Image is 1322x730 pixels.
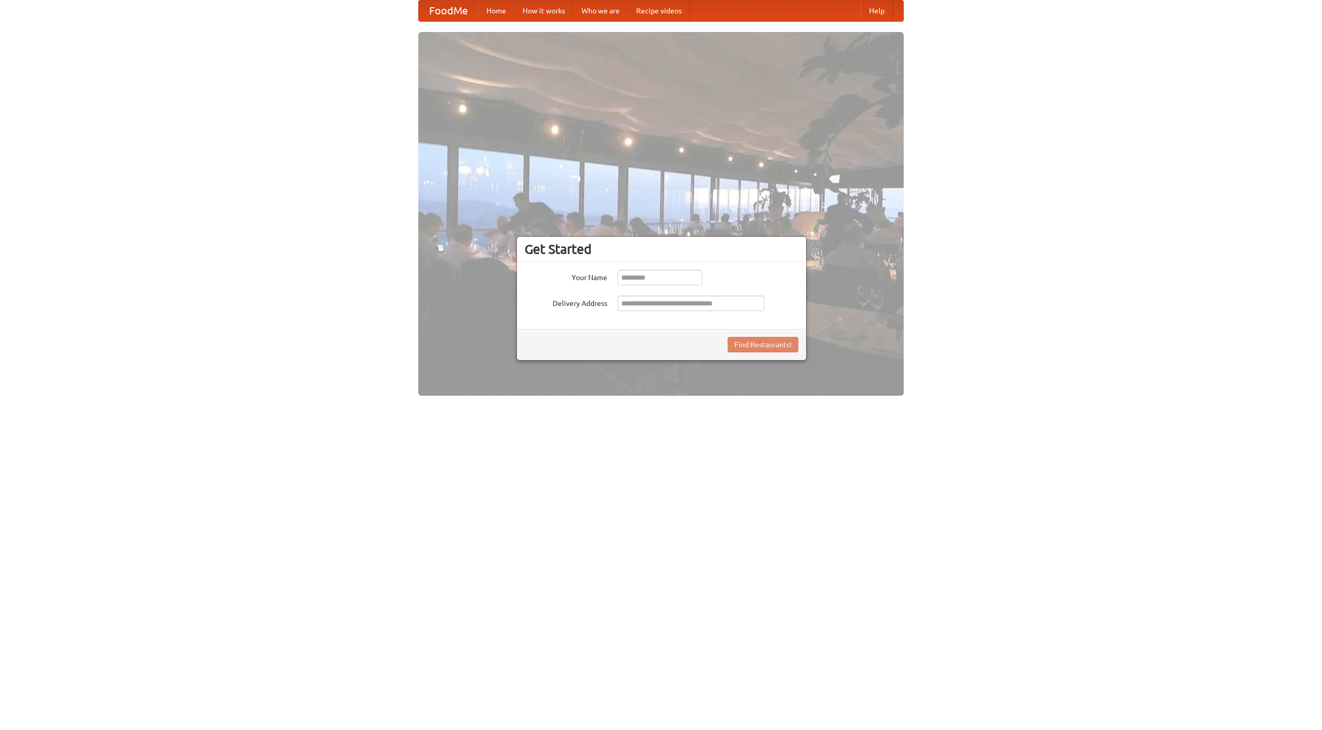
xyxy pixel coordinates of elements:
a: Who we are [573,1,628,21]
a: Recipe videos [628,1,690,21]
a: Help [861,1,893,21]
a: Home [478,1,514,21]
label: Your Name [525,270,607,283]
a: FoodMe [419,1,478,21]
a: How it works [514,1,573,21]
button: Find Restaurants! [728,337,798,352]
h3: Get Started [525,241,798,257]
label: Delivery Address [525,296,607,309]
